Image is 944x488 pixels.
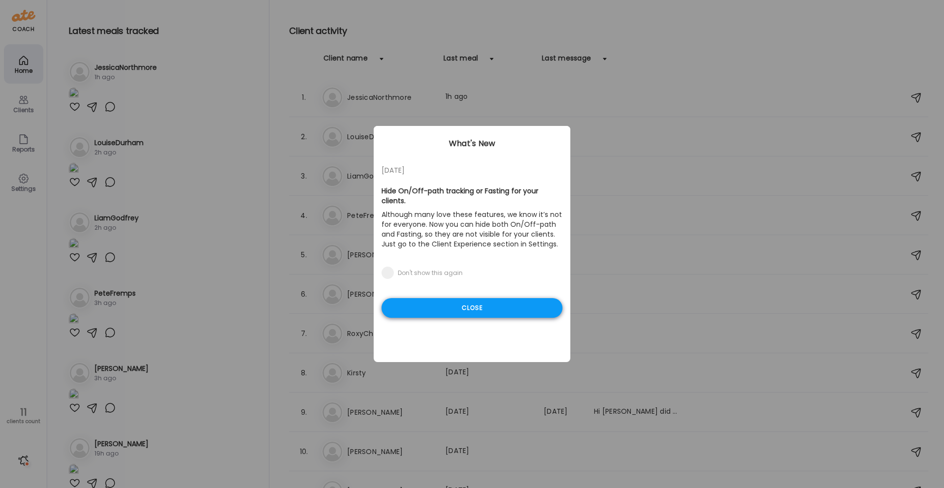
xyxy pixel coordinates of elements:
div: Close [382,298,562,318]
b: Hide On/Off-path tracking or Fasting for your clients. [382,186,538,206]
div: What's New [374,138,570,150]
div: Don't show this again [398,269,463,277]
p: Although many love these features, we know it’s not for everyone. Now you can hide both On/Off-pa... [382,208,562,251]
div: [DATE] [382,164,562,176]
